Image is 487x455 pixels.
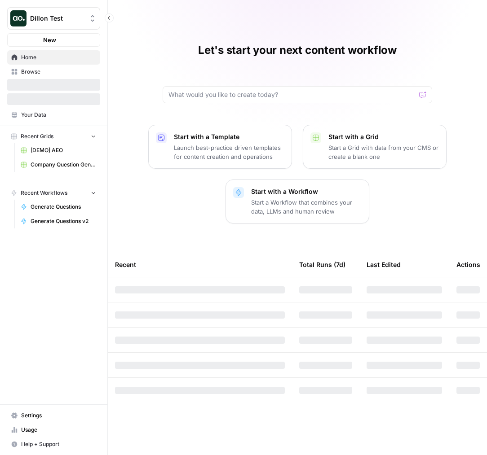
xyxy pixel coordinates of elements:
[328,132,439,141] p: Start with a Grid
[7,33,100,47] button: New
[31,217,96,225] span: Generate Questions v2
[7,423,100,437] a: Usage
[7,437,100,451] button: Help + Support
[174,132,284,141] p: Start with a Template
[115,252,285,277] div: Recent
[10,10,27,26] img: Dillon Test Logo
[7,408,100,423] a: Settings
[17,143,100,157] a: [DEMO] AEO
[251,187,362,196] p: Start with a Workflow
[7,65,100,79] a: Browse
[21,426,96,434] span: Usage
[198,43,397,57] h1: Let's start your next content workflow
[17,200,100,214] a: Generate Questions
[21,189,67,197] span: Recent Workflows
[21,440,96,448] span: Help + Support
[226,179,369,223] button: Start with a WorkflowStart a Workflow that combines your data, LLMs and human review
[148,125,292,169] button: Start with a TemplateLaunch best-practice driven templates for content creation and operations
[251,198,362,216] p: Start a Workflow that combines your data, LLMs and human review
[43,35,56,44] span: New
[17,214,100,228] a: Generate Questions v2
[456,252,480,277] div: Actions
[21,111,96,119] span: Your Data
[7,7,100,30] button: Workspace: Dillon Test
[30,14,84,23] span: Dillon Test
[21,53,96,61] span: Home
[21,411,96,420] span: Settings
[21,68,96,76] span: Browse
[328,143,439,161] p: Start a Grid with data from your CMS or create a blank one
[174,143,284,161] p: Launch best-practice driven templates for content creation and operations
[31,146,96,154] span: [DEMO] AEO
[168,90,416,99] input: What would you like to create today?
[7,130,100,143] button: Recent Grids
[17,157,100,172] a: Company Question Generation
[7,186,100,200] button: Recent Workflows
[21,132,53,140] span: Recent Grids
[303,125,447,169] button: Start with a GridStart a Grid with data from your CMS or create a blank one
[299,252,345,277] div: Total Runs (7d)
[31,161,96,169] span: Company Question Generation
[7,108,100,122] a: Your Data
[367,252,401,277] div: Last Edited
[31,203,96,211] span: Generate Questions
[7,50,100,65] a: Home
